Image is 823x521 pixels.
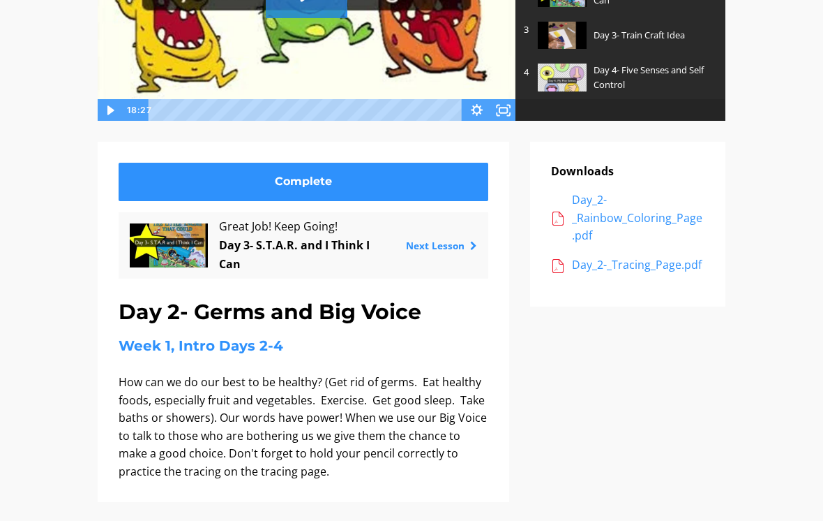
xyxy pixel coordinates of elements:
[551,259,565,273] img: acrobat.png
[551,212,565,226] img: acrobat.png
[538,22,587,49] img: efd9875a-2185-4115-b14f-d9f15c4a0592.jpg
[463,99,490,122] button: Show settings menu
[515,56,725,99] a: 4 Day 4- Five Senses and Self Control
[594,63,709,92] p: Day 4- Five Senses and Self Control
[219,237,370,272] a: Day 3- S.T.A.R. and I Think I Can
[158,99,457,122] div: Playbar
[119,374,488,481] p: How can we do our best to be healthy? (Get rid of germs. Eat healthy foods, especially fruit and ...
[551,191,704,245] a: Day_2-_Rainbow_Coloring_Page.pdf
[524,22,531,37] p: 3
[524,65,531,80] p: 4
[538,64,587,91] img: zF3pdtj5TRGHU8GtIVFh_52272a404b40ffa866c776de362145047f287e52.jpg
[406,239,477,252] a: Next Lesson
[119,337,283,354] a: Week 1, Intro Days 2-4
[572,191,704,245] div: Day_2-_Rainbow_Coloring_Page.pdf
[551,163,704,181] p: Downloads
[490,99,516,122] button: Fullscreen
[97,99,123,122] button: Play Video
[130,223,208,267] img: RhNkMJYTbaKobXTdwJ0q_85cad23c2c87e2c6d2cf384115b57828aec799f7.jpg
[219,217,387,236] span: Great Job! Keep Going!
[515,15,725,56] a: 3 Day 3- Train Craft Idea
[119,163,488,201] a: Complete
[572,256,704,274] div: Day_2-_Tracing_Page.pdf
[551,256,704,274] a: Day_2-_Tracing_Page.pdf
[119,295,488,329] h1: Day 2- Germs and Big Voice
[594,28,709,43] p: Day 3- Train Craft Idea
